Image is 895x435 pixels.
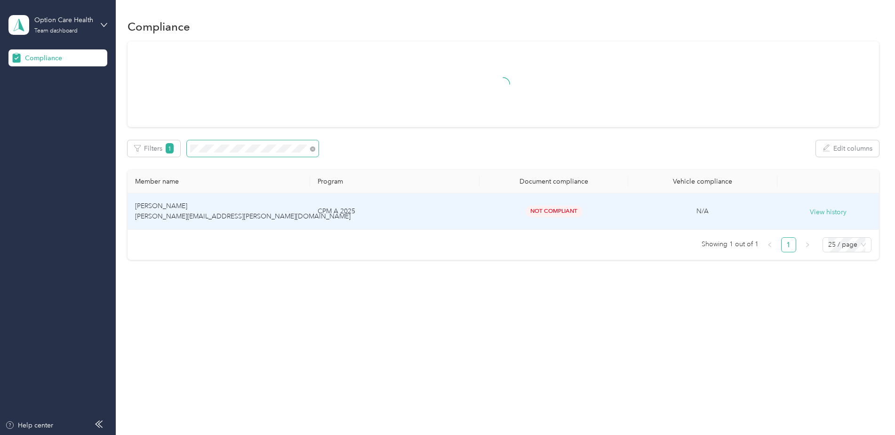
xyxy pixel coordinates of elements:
[800,237,815,252] li: Next Page
[800,237,815,252] button: right
[310,170,479,193] th: Program
[781,237,796,252] li: 1
[128,22,190,32] h1: Compliance
[25,53,62,63] span: Compliance
[526,206,583,217] span: Not Compliant
[5,420,53,430] button: Help center
[823,237,871,252] div: Page Size
[842,382,895,435] iframe: Everlance-gr Chat Button Frame
[762,237,777,252] button: left
[34,15,93,25] div: Option Care Health
[310,193,479,230] td: CPM A 2025
[128,140,181,157] button: Filters1
[828,238,866,252] span: 25 / page
[34,28,78,34] div: Team dashboard
[805,242,810,248] span: right
[128,170,310,193] th: Member name
[135,202,351,220] span: [PERSON_NAME] [PERSON_NAME][EMAIL_ADDRESS][PERSON_NAME][DOMAIN_NAME]
[636,177,769,185] div: Vehicle compliance
[810,207,847,217] button: View history
[767,242,773,248] span: left
[696,207,709,215] span: N/A
[782,238,796,252] a: 1
[166,143,174,153] span: 1
[487,177,621,185] div: Document compliance
[702,237,759,251] span: Showing 1 out of 1
[762,237,777,252] li: Previous Page
[816,140,879,157] button: Edit columns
